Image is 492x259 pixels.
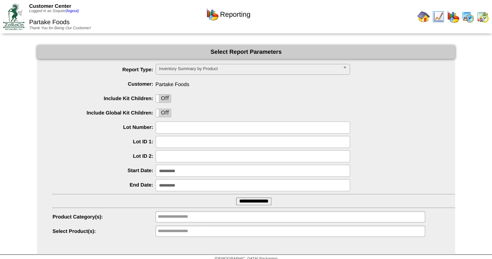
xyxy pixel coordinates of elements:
[53,228,156,234] label: Select Product(s):
[156,109,171,117] label: Off
[66,9,79,13] a: (logout)
[3,4,25,30] img: ZoRoCo_Logo(Green%26Foil)%20jpg.webp
[53,110,156,116] label: Include Global Kit Children:
[29,9,79,13] span: Logged in as Ssquier
[432,11,445,23] img: line_graph.gif
[159,64,340,74] span: Inventory Summary by Product
[37,45,455,59] div: Select Report Parameters
[29,26,91,30] span: Thank You for Being Our Customer!
[206,8,219,21] img: graph.gif
[417,11,430,23] img: home.gif
[447,11,459,23] img: graph.gif
[53,153,156,159] label: Lot ID 2:
[156,95,171,102] label: Off
[53,214,156,220] label: Product Category(s):
[53,67,156,72] label: Report Type:
[476,11,489,23] img: calendarinout.gif
[29,19,70,26] span: Partake Foods
[156,94,171,103] div: OnOff
[156,109,171,117] div: OnOff
[220,11,250,19] span: Reporting
[53,78,455,87] span: Partake Foods
[53,182,156,188] label: End Date:
[53,124,156,130] label: Lot Number:
[462,11,474,23] img: calendarprod.gif
[53,95,156,101] label: Include Kit Children:
[53,139,156,144] label: Lot ID 1:
[53,167,156,173] label: Start Date:
[29,3,71,9] span: Customer Center
[53,81,156,87] label: Customer:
